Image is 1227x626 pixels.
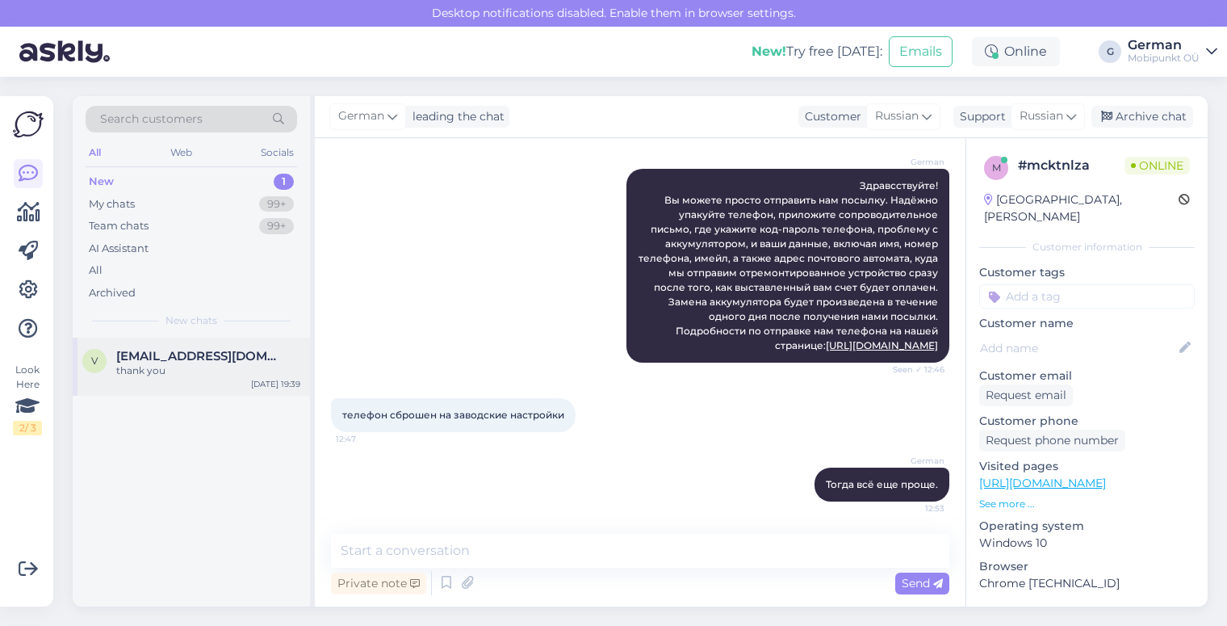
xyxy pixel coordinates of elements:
[979,384,1073,406] div: Request email
[13,421,42,435] div: 2 / 3
[984,191,1179,225] div: [GEOGRAPHIC_DATA], [PERSON_NAME]
[902,576,943,590] span: Send
[259,196,294,212] div: 99+
[1124,157,1190,174] span: Online
[884,156,944,168] span: German
[13,363,42,435] div: Look Here
[798,108,861,125] div: Customer
[13,109,44,140] img: Askly Logo
[884,363,944,376] span: Seen ✓ 12:46
[1128,39,1217,65] a: GermanMobipunkt OÜ
[1091,106,1193,128] div: Archive chat
[251,378,300,390] div: [DATE] 19:39
[342,409,564,421] span: телефон сброшен на заводские настройки
[884,502,944,515] span: 12:53
[884,455,944,467] span: German
[979,458,1195,475] p: Visited pages
[336,433,396,445] span: 12:47
[100,111,203,128] span: Search customers
[89,218,149,234] div: Team chats
[1099,40,1121,63] div: G
[875,107,919,125] span: Russian
[980,339,1176,357] input: Add name
[826,478,938,490] span: Тогда всё еще проще.
[752,42,882,61] div: Try free [DATE]:
[979,535,1195,552] p: Windows 10
[979,476,1106,490] a: [URL][DOMAIN_NAME]
[979,575,1195,592] p: Chrome [TECHNICAL_ID]
[167,142,195,163] div: Web
[338,107,384,125] span: German
[116,349,284,363] span: v.pranskus@gmail.com
[406,108,505,125] div: leading the chat
[89,174,114,190] div: New
[979,413,1195,430] p: Customer phone
[89,263,103,279] div: All
[89,285,136,301] div: Archived
[752,44,786,59] b: New!
[259,218,294,234] div: 99+
[116,363,300,378] div: thank you
[274,174,294,190] div: 1
[1128,52,1200,65] div: Mobipunkt OÜ
[89,196,135,212] div: My chats
[1128,39,1200,52] div: German
[979,240,1195,254] div: Customer information
[89,241,149,257] div: AI Assistant
[979,368,1195,384] p: Customer email
[979,518,1195,535] p: Operating system
[979,430,1125,452] div: Request phone number
[992,162,1001,174] span: m
[91,355,98,367] span: v
[331,573,426,594] div: Private note
[165,313,217,328] span: New chats
[979,284,1195,309] input: Add a tag
[258,142,297,163] div: Socials
[979,264,1195,281] p: Customer tags
[979,315,1195,332] p: Customer name
[889,36,953,67] button: Emails
[1018,156,1124,175] div: # mcktnlza
[979,558,1195,575] p: Browser
[826,339,938,351] a: [URL][DOMAIN_NAME]
[1020,107,1063,125] span: Russian
[86,142,104,163] div: All
[953,108,1006,125] div: Support
[979,497,1195,511] p: See more ...
[972,37,1060,66] div: Online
